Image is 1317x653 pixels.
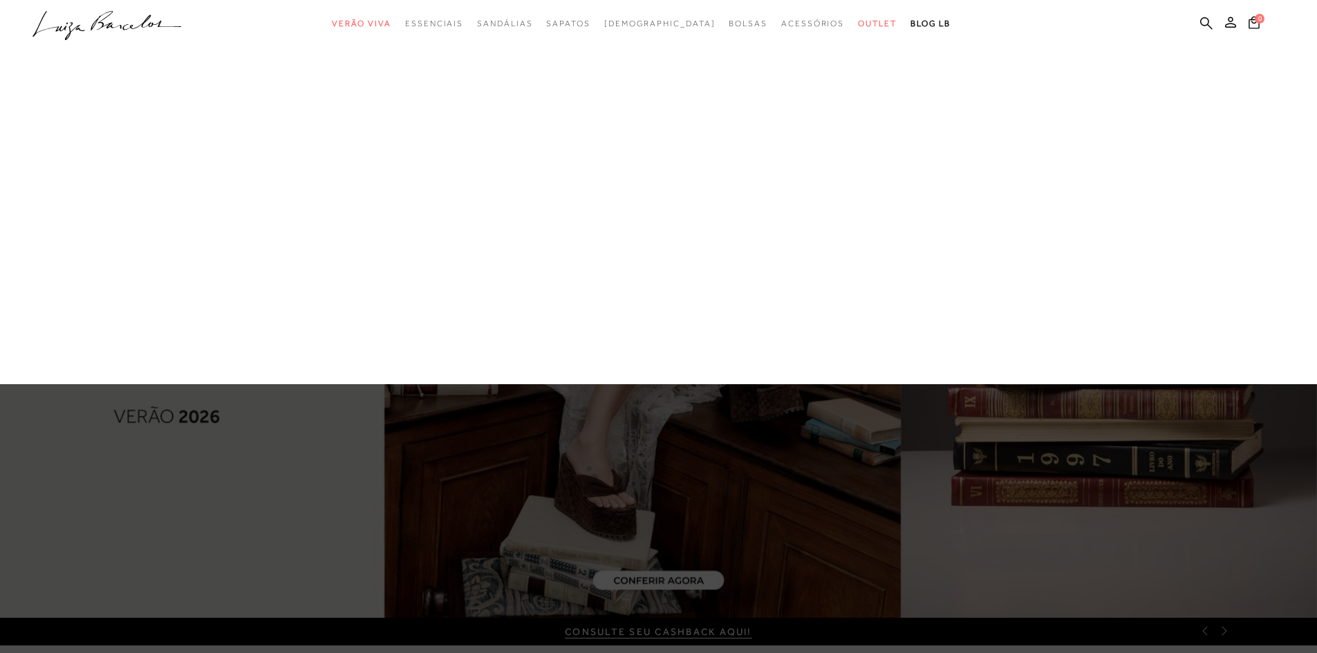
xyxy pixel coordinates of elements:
[546,19,590,28] span: Sapatos
[781,19,844,28] span: Acessórios
[332,19,391,28] span: Verão Viva
[604,19,716,28] span: [DEMOGRAPHIC_DATA]
[405,19,463,28] span: Essenciais
[781,11,844,37] a: categoryNavScreenReaderText
[332,11,391,37] a: categoryNavScreenReaderText
[729,19,767,28] span: Bolsas
[477,19,532,28] span: Sandálias
[1244,15,1264,34] button: 0
[858,11,897,37] a: categoryNavScreenReaderText
[604,11,716,37] a: noSubCategoriesText
[910,19,951,28] span: BLOG LB
[477,11,532,37] a: categoryNavScreenReaderText
[910,11,951,37] a: BLOG LB
[858,19,897,28] span: Outlet
[546,11,590,37] a: categoryNavScreenReaderText
[1255,14,1264,23] span: 0
[405,11,463,37] a: categoryNavScreenReaderText
[729,11,767,37] a: categoryNavScreenReaderText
